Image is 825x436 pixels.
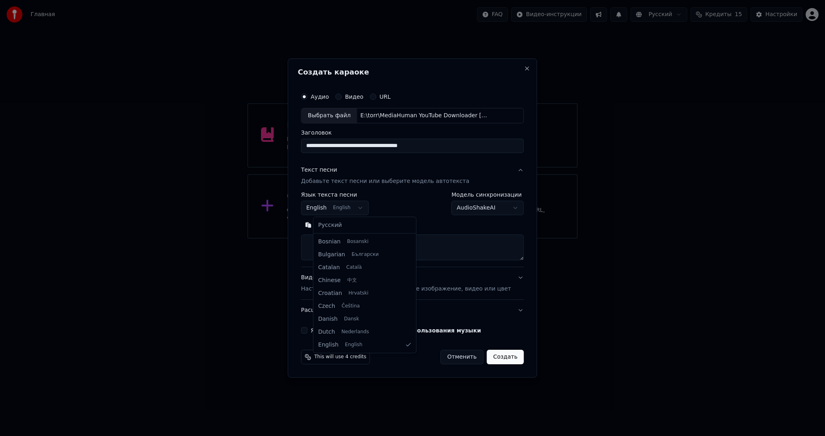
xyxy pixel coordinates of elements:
span: Bulgarian [318,250,345,258]
span: Dutch [318,328,335,336]
span: Bosanski [347,239,368,245]
span: Catalan [318,263,340,271]
span: Català [346,264,362,270]
span: English [345,341,362,348]
span: 中文 [347,277,357,283]
span: Croatian [318,289,342,297]
span: Русский [318,221,342,229]
span: English [318,340,339,349]
span: Czech [318,302,335,310]
span: Danish [318,315,338,323]
span: Български [352,251,379,257]
span: Nederlands [342,328,369,335]
span: Chinese [318,276,341,284]
span: Bosnian [318,238,341,246]
span: Hrvatski [348,290,369,296]
span: Dansk [344,316,359,322]
span: Čeština [342,303,360,309]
